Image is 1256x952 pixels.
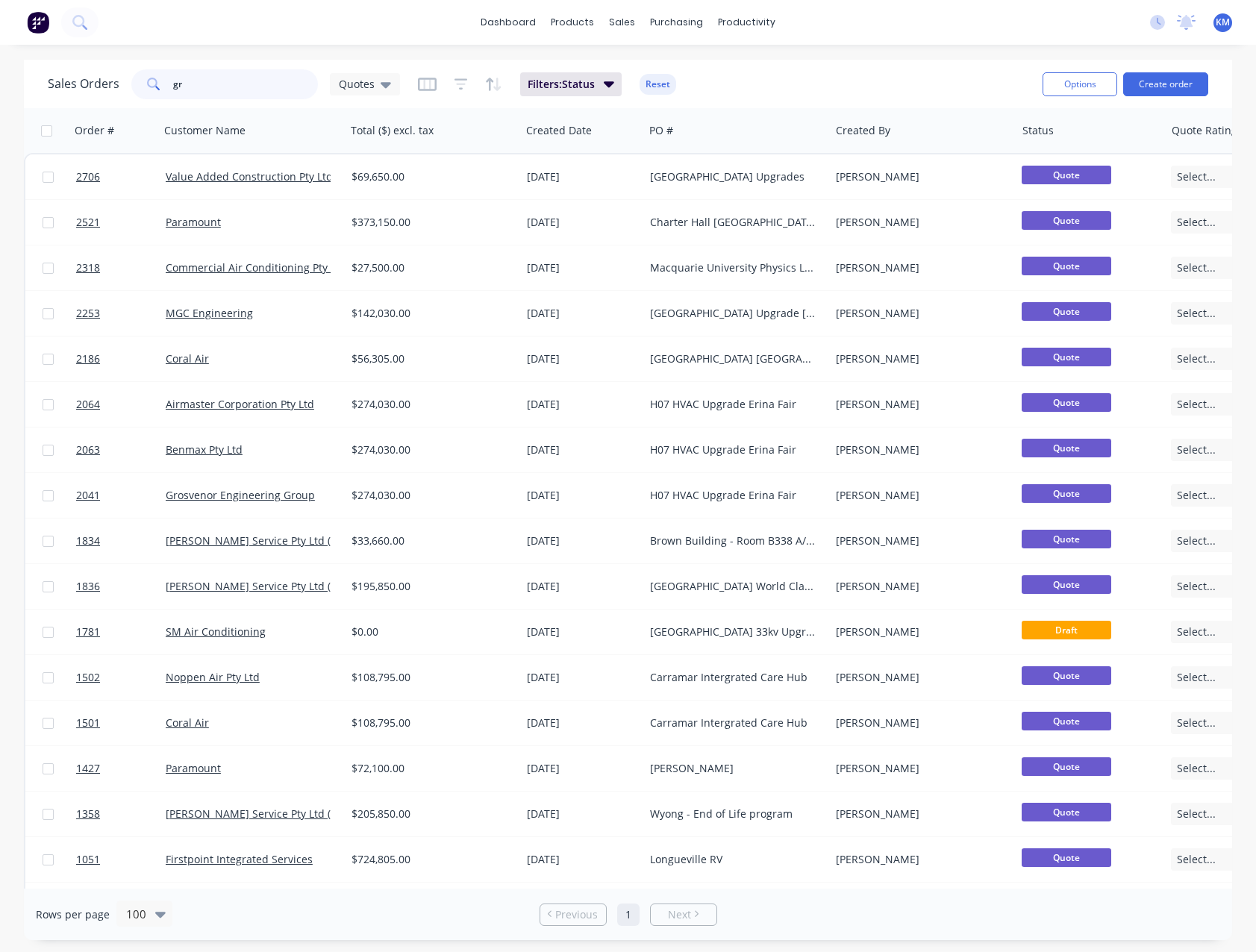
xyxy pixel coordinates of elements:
[76,883,166,927] a: 1048
[534,904,723,926] ul: Pagination
[351,123,434,138] div: Total ($) excl. tax
[836,260,1002,275] div: [PERSON_NAME]
[352,670,507,685] div: $108,795.00
[473,11,543,34] a: dashboard
[1177,670,1216,685] span: Select...
[527,670,638,685] div: [DATE]
[643,11,710,34] div: purchasing
[651,907,716,922] a: Next page
[526,123,592,138] div: Created Date
[76,154,166,199] a: 2706
[76,169,100,184] span: 2706
[650,852,816,867] div: Longueville RV
[650,579,816,594] div: [GEOGRAPHIC_DATA] World Class End Of Life Program
[173,69,319,99] input: Search...
[1022,757,1111,776] span: Quote
[649,123,673,138] div: PO #
[166,807,469,821] a: [PERSON_NAME] Service Pty Ltd ([PERSON_NAME] - Spotless)
[76,624,100,639] span: 1781
[1177,761,1216,776] span: Select...
[1022,211,1111,230] span: Quote
[527,761,638,776] div: [DATE]
[527,579,638,594] div: [DATE]
[836,579,1002,594] div: [PERSON_NAME]
[527,807,638,821] div: [DATE]
[1022,302,1111,321] span: Quote
[1123,72,1208,96] button: Create order
[76,807,100,821] span: 1358
[1177,624,1216,639] span: Select...
[164,123,246,138] div: Customer Name
[76,610,166,654] a: 1781
[76,260,100,275] span: 2318
[650,306,816,321] div: [GEOGRAPHIC_DATA] Upgrade [STREET_ADDRESS]
[650,715,816,730] div: Carramar Intergrated Care Hub
[166,761,221,775] a: Paramount
[76,215,100,230] span: 2521
[76,533,100,548] span: 1834
[527,260,638,275] div: [DATE]
[1177,533,1216,548] span: Select...
[76,245,166,290] a: 2318
[75,123,114,138] div: Order #
[76,306,100,321] span: 2253
[76,837,166,882] a: 1051
[352,351,507,366] div: $56,305.00
[1022,123,1054,138] div: Status
[650,397,816,412] div: H07 HVAC Upgrade Erina Fair
[1177,807,1216,821] span: Select...
[76,397,100,412] span: 2064
[166,488,315,502] a: Grosvenor Engineering Group
[1177,715,1216,730] span: Select...
[352,624,507,639] div: $0.00
[352,807,507,821] div: $205,850.00
[352,761,507,776] div: $72,100.00
[166,670,260,684] a: Noppen Air Pty Ltd
[76,473,166,518] a: 2041
[166,579,469,593] a: [PERSON_NAME] Service Pty Ltd ([PERSON_NAME] - Spotless)
[352,852,507,867] div: $724,805.00
[76,382,166,427] a: 2064
[1022,575,1111,594] span: Quote
[1172,123,1237,138] div: Quote Rating
[527,442,638,457] div: [DATE]
[543,11,602,34] div: products
[1022,484,1111,503] span: Quote
[650,260,816,275] div: Macquarie University Physics Lab Upgrade
[836,807,1002,821] div: [PERSON_NAME]
[1177,579,1216,594] span: Select...
[76,715,100,730] span: 1501
[76,852,100,867] span: 1051
[836,215,1002,230] div: [PERSON_NAME]
[1177,442,1216,457] span: Select...
[76,442,100,457] span: 2063
[527,215,638,230] div: [DATE]
[48,77,119,91] h1: Sales Orders
[617,904,640,926] a: Page 1 is your current page
[1022,712,1111,730] span: Quote
[1022,257,1111,275] span: Quote
[1177,351,1216,366] span: Select...
[527,533,638,548] div: [DATE]
[1022,439,1111,457] span: Quote
[540,907,606,922] a: Previous page
[1177,852,1216,867] span: Select...
[76,701,166,745] a: 1501
[650,807,816,821] div: Wyong - End of Life program
[1043,72,1117,96] button: Options
[166,442,243,457] a: Benmax Pty Ltd
[650,533,816,548] div: Brown Building - Room B338 A/C Upgrade
[166,260,346,275] a: Commercial Air Conditioning Pty Ltd
[668,907,691,922] span: Next
[76,746,166,791] a: 1427
[527,397,638,412] div: [DATE]
[166,852,313,866] a: Firstpoint Integrated Services
[352,260,507,275] div: $27,500.00
[836,306,1002,321] div: [PERSON_NAME]
[352,715,507,730] div: $108,795.00
[166,624,266,639] a: SM Air Conditioning
[650,215,816,230] div: Charter Hall [GEOGRAPHIC_DATA]
[650,442,816,457] div: H07 HVAC Upgrade Erina Fair
[710,11,783,34] div: productivity
[836,123,890,138] div: Created By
